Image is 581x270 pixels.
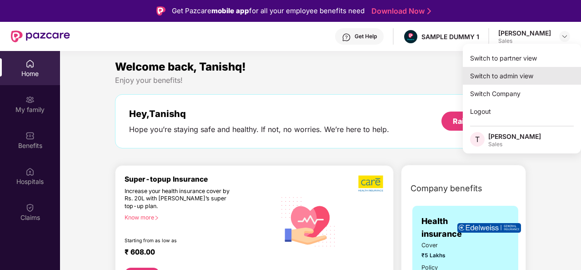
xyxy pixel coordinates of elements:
[498,37,551,45] div: Sales
[453,116,501,126] div: Raise a claim
[129,125,389,134] div: Hope you’re staying safe and healthy. If not, no worries. We’re here to help.
[125,238,237,244] div: Starting from as low as
[11,31,70,42] img: New Pazcare Logo
[25,95,35,104] img: svg+xml;base64,PHN2ZyB3aWR0aD0iMjAiIGhlaWdodD0iMjAiIHZpZXdCb3g9IjAgMCAyMCAyMCIgZmlsbD0ibm9uZSIgeG...
[125,175,276,183] div: Super-topup Insurance
[125,188,237,210] div: Increase your health insurance cover by Rs. 20L with [PERSON_NAME]’s super top-up plan.
[211,6,249,15] strong: mobile app
[371,6,428,16] a: Download Now
[463,49,581,67] div: Switch to partner view
[463,85,581,102] div: Switch Company
[421,241,455,250] span: Cover
[276,188,341,254] img: svg+xml;base64,PHN2ZyB4bWxucz0iaHR0cDovL3d3dy53My5vcmcvMjAwMC9zdmciIHhtbG5zOnhsaW5rPSJodHRwOi8vd3...
[411,182,482,195] span: Company benefits
[115,60,246,73] span: Welcome back, Tanishq!
[355,33,377,40] div: Get Help
[427,6,431,16] img: Stroke
[172,5,365,16] div: Get Pazcare for all your employee benefits need
[561,33,568,40] img: svg+xml;base64,PHN2ZyBpZD0iRHJvcGRvd24tMzJ4MzIiIHhtbG5zPSJodHRwOi8vd3d3LnczLm9yZy8yMDAwL3N2ZyIgd2...
[25,203,35,212] img: svg+xml;base64,PHN2ZyBpZD0iQ2xhaW0iIHhtbG5zPSJodHRwOi8vd3d3LnczLm9yZy8yMDAwL3N2ZyIgd2lkdGg9IjIwIi...
[25,167,35,176] img: svg+xml;base64,PHN2ZyBpZD0iSG9zcGl0YWxzIiB4bWxucz0iaHR0cDovL3d3dy53My5vcmcvMjAwMC9zdmciIHdpZHRoPS...
[421,215,462,241] span: Health insurance
[488,141,541,148] div: Sales
[156,6,165,15] img: Logo
[115,76,526,85] div: Enjoy your benefits!
[125,248,267,259] div: ₹ 608.00
[342,33,351,42] img: svg+xml;base64,PHN2ZyBpZD0iSGVscC0zMngzMiIgeG1sbnM9Imh0dHA6Ly93d3cudzMub3JnLzIwMDAvc3ZnIiB3aWR0aD...
[463,67,581,85] div: Switch to admin view
[421,32,479,41] div: SAMPLE DUMMY 1
[488,132,541,141] div: [PERSON_NAME]
[404,30,417,43] img: Pazcare_Alternative_logo-01-01.png
[25,131,35,140] img: svg+xml;base64,PHN2ZyBpZD0iQmVuZWZpdHMiIHhtbG5zPSJodHRwOi8vd3d3LnczLm9yZy8yMDAwL3N2ZyIgd2lkdGg9Ij...
[125,214,270,220] div: Know more
[129,108,389,119] div: Hey, Tanishq
[475,134,480,145] span: T
[463,102,581,120] div: Logout
[498,29,551,37] div: [PERSON_NAME]
[358,175,384,192] img: b5dec4f62d2307b9de63beb79f102df3.png
[25,59,35,68] img: svg+xml;base64,PHN2ZyBpZD0iSG9tZSIgeG1sbnM9Imh0dHA6Ly93d3cudzMub3JnLzIwMDAvc3ZnIiB3aWR0aD0iMjAiIG...
[421,251,455,260] span: ₹5 Lakhs
[457,223,521,233] img: insurerLogo
[154,215,159,220] span: right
